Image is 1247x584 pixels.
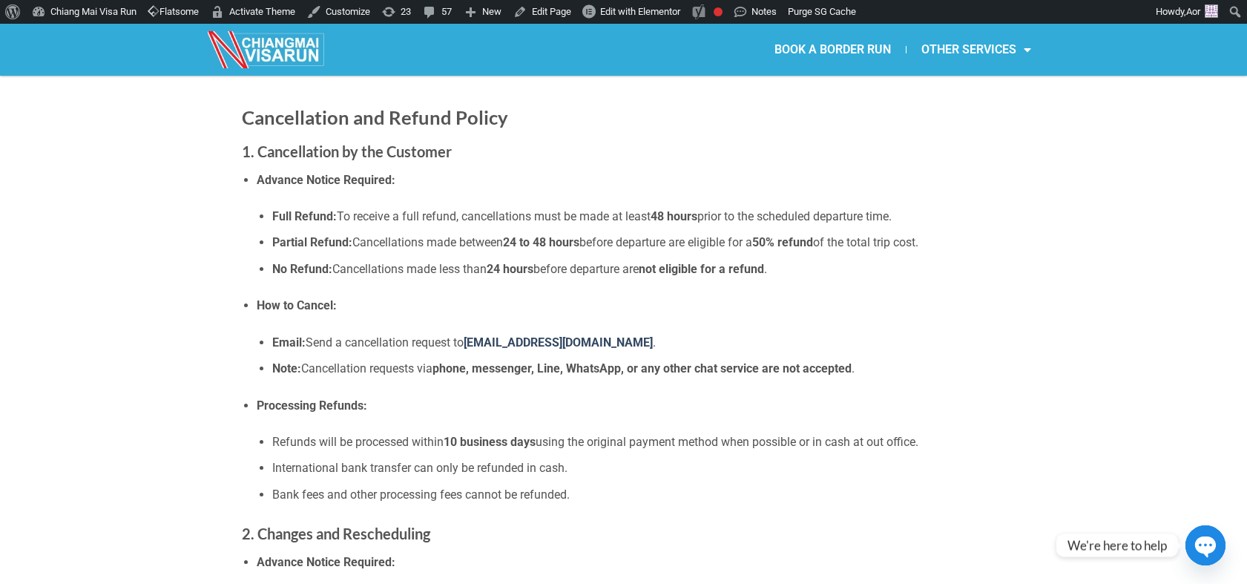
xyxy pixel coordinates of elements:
strong: 50% refund [752,235,813,249]
strong: Partial Refund: [272,235,352,249]
span: Edit with Elementor [600,6,680,17]
strong: 24 hours [487,262,533,276]
strong: Full Refund: [272,209,337,223]
li: Bank fees and other processing fees cannot be refunded. [272,485,1005,505]
strong: 2. Changes and Rescheduling [242,525,430,542]
li: Refunds will be processed within using the original payment method when possible or in cash at ou... [272,433,1005,452]
strong: 24 to 48 hours [503,235,579,249]
strong: No Refund: [272,262,332,276]
strong: How to Cancel: [257,298,337,312]
div: Focus keyphrase not set [714,7,723,16]
a: [EMAIL_ADDRESS][DOMAIN_NAME] [464,335,653,350]
nav: Menu [623,33,1046,67]
strong: 48 hours [651,209,697,223]
strong: 1. Cancellation by the Customer [242,142,452,160]
a: OTHER SERVICES [907,33,1046,67]
strong: not eligible for a refund [639,262,764,276]
strong: Processing Refunds: [257,398,367,413]
strong: phone, messenger, Line, WhatsApp, or any other chat service are not accepted [432,361,852,375]
li: Cancellation requests via . [272,359,1005,378]
span: Aor [1186,6,1200,17]
li: Cancellations made less than before departure are . [272,260,1005,279]
a: BOOK A BORDER RUN [760,33,906,67]
li: Cancellations made between before departure are eligible for a of the total trip cost. [272,233,1005,252]
strong: 10 business days [444,435,536,449]
strong: Cancellation and Refund Policy [242,106,508,128]
strong: Advance Notice Required: [257,555,395,569]
li: International bank transfer can only be refunded in cash. [272,459,1005,478]
li: To receive a full refund, cancellations must be made at least prior to the scheduled departure time. [272,207,1005,226]
strong: Email: [272,335,306,350]
li: Send a cancellation request to . [272,333,1005,352]
strong: Note: [272,361,301,375]
strong: Advance Notice Required: [257,173,395,187]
